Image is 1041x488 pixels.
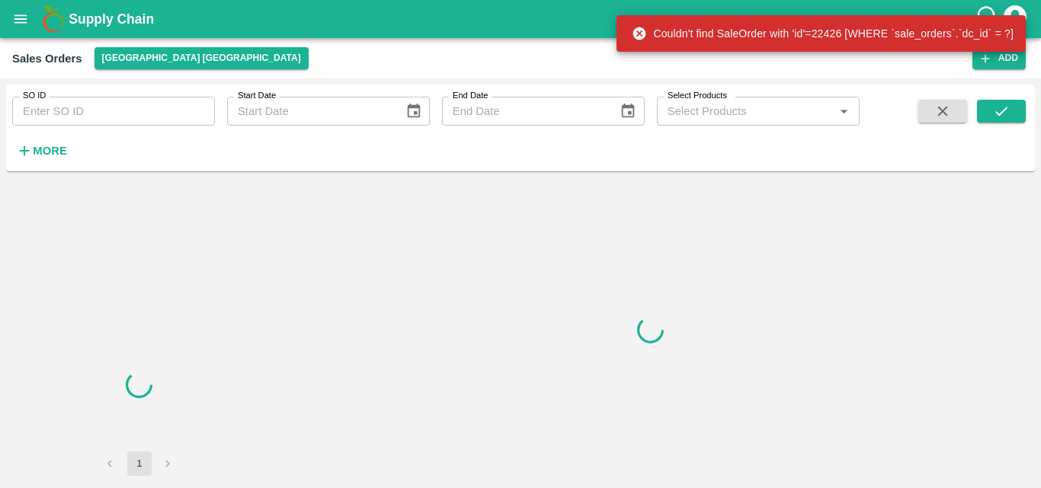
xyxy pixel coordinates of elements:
[94,47,309,69] button: Select DC
[1001,3,1029,35] div: account of current user
[12,49,82,69] div: Sales Orders
[12,138,71,164] button: More
[3,2,38,37] button: open drawer
[127,451,152,476] button: page 1
[399,97,428,126] button: Choose date
[834,101,854,121] button: Open
[12,97,215,126] input: Enter SO ID
[238,90,276,102] label: Start Date
[972,47,1026,69] button: Add
[632,20,1014,47] div: Couldn't find SaleOrder with 'id'=22426 [WHERE `sale_orders`.`dc_id` = ?]
[33,145,67,157] strong: More
[453,90,488,102] label: End Date
[975,5,1001,33] div: customer-support
[668,90,727,102] label: Select Products
[613,97,642,126] button: Choose date
[23,90,46,102] label: SO ID
[442,97,608,126] input: End Date
[38,4,69,34] img: logo
[661,101,830,121] input: Select Products
[96,451,183,476] nav: pagination navigation
[69,8,975,30] a: Supply Chain
[69,11,154,27] b: Supply Chain
[227,97,393,126] input: Start Date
